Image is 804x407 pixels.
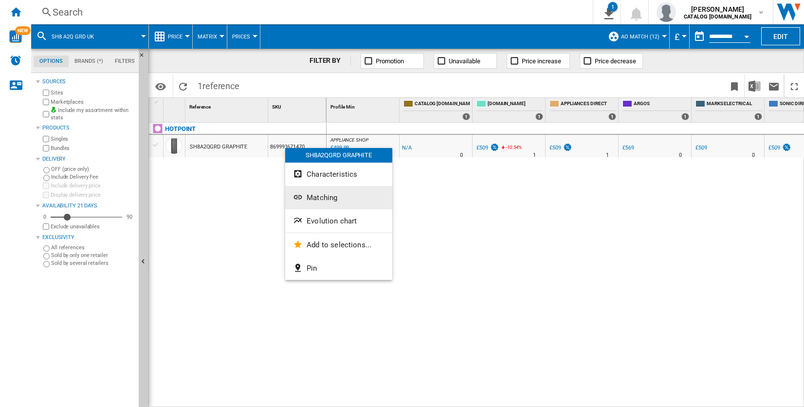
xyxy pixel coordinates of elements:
button: Add to selections... [285,233,392,257]
button: Characteristics [285,163,392,186]
span: Pin [307,264,317,273]
button: Pin... [285,257,392,280]
div: SH8A2QGRD GRAPHITE [285,148,392,163]
span: Characteristics [307,170,357,179]
span: Add to selections... [307,240,371,249]
span: Matching [307,193,337,202]
button: Evolution chart [285,209,392,233]
span: Evolution chart [307,217,357,225]
button: Matching [285,186,392,209]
